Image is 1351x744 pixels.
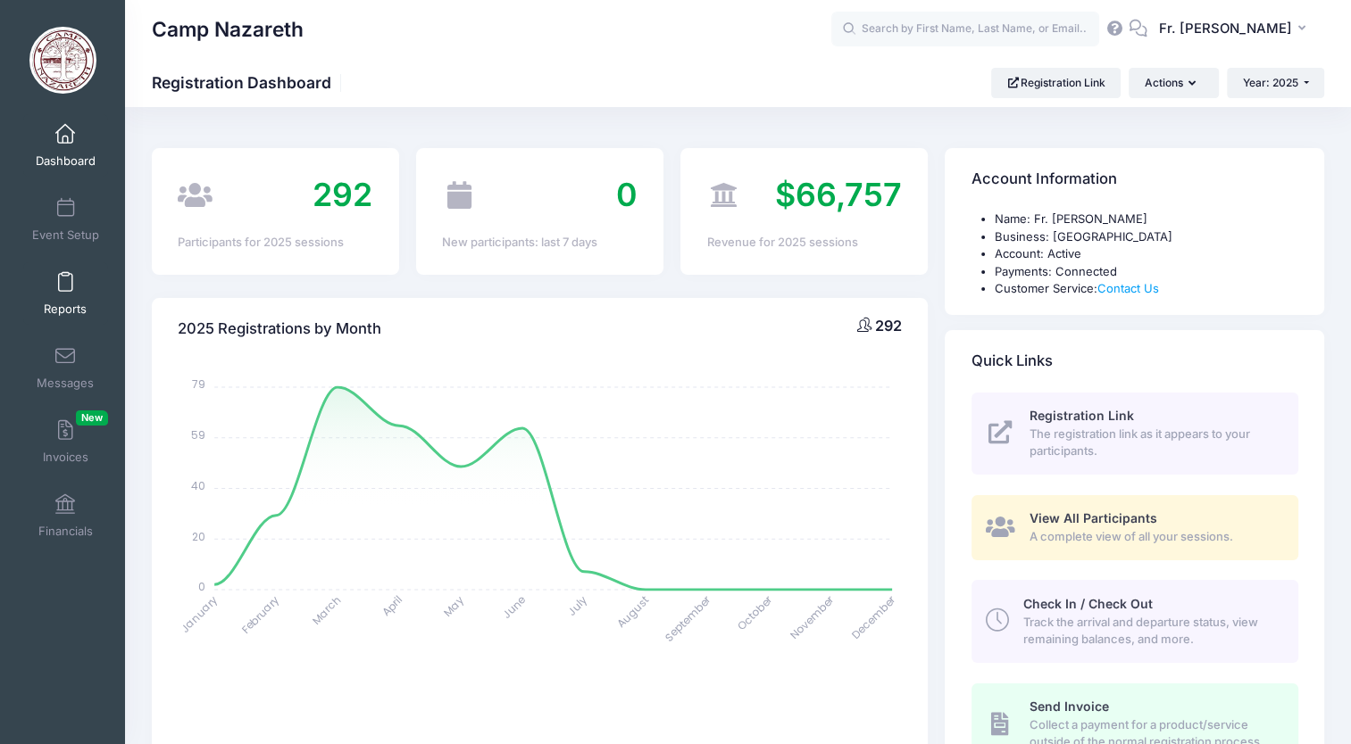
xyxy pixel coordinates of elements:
tspan: February [238,592,282,636]
tspan: June [499,591,529,621]
li: Customer Service: [995,280,1298,298]
li: Payments: Connected [995,263,1298,281]
span: 292 [875,317,902,335]
tspan: 79 [192,376,205,392]
h4: Account Information [972,154,1117,205]
h1: Camp Nazareth [152,9,304,50]
tspan: 20 [192,528,205,543]
a: Contact Us [1097,281,1159,295]
div: Revenue for 2025 sessions [706,234,901,252]
span: View All Participants [1030,510,1157,525]
div: New participants: last 7 days [442,234,637,252]
span: Dashboard [36,153,96,169]
a: View All Participants A complete view of all your sessions. [972,495,1298,560]
img: Camp Nazareth [29,27,96,94]
tspan: July [564,592,591,619]
tspan: 40 [191,477,205,492]
span: Financials [38,524,93,539]
span: Fr. [PERSON_NAME] [1159,19,1292,38]
tspan: August [613,592,652,631]
li: Business: [GEOGRAPHIC_DATA] [995,228,1298,246]
span: Registration Link [1030,408,1134,423]
span: 0 [615,175,637,214]
tspan: November [787,591,838,642]
tspan: October [734,591,776,633]
a: Event Setup [23,188,108,251]
div: Participants for 2025 sessions [178,234,372,252]
span: A complete view of all your sessions. [1030,528,1278,546]
tspan: 0 [198,579,205,594]
tspan: January [178,592,221,636]
a: Messages [23,336,108,399]
tspan: September [662,591,714,644]
a: Reports [23,262,108,325]
button: Fr. [PERSON_NAME] [1147,9,1324,50]
span: Invoices [43,450,88,465]
li: Name: Fr. [PERSON_NAME] [995,211,1298,228]
span: Send Invoice [1030,699,1109,714]
span: Reports [44,302,87,317]
span: Event Setup [32,227,99,243]
tspan: April [379,591,405,618]
a: Dashboard [23,114,108,177]
a: Financials [23,484,108,547]
input: Search by First Name, Last Name, or Email... [831,12,1099,47]
a: Check In / Check Out Track the arrival and departure status, view remaining balances, and more. [972,580,1298,662]
h4: Quick Links [972,335,1053,386]
a: InvoicesNew [23,410,108,473]
a: Registration Link [991,68,1121,98]
span: 292 [313,175,372,214]
span: Check In / Check Out [1023,596,1153,611]
tspan: December [848,591,899,642]
span: Messages [37,376,94,391]
span: $66,757 [775,175,902,214]
tspan: 59 [191,427,205,442]
button: Actions [1129,68,1218,98]
li: Account: Active [995,245,1298,263]
span: Track the arrival and departure status, view remaining balances, and more. [1023,614,1278,649]
tspan: May [440,592,467,619]
h4: 2025 Registrations by Month [178,303,381,354]
span: New [76,410,108,426]
span: The registration link as it appears to your participants. [1030,426,1278,460]
tspan: March [309,591,345,627]
button: Year: 2025 [1227,68,1324,98]
a: Registration Link The registration link as it appears to your participants. [972,393,1298,475]
span: Year: 2025 [1243,76,1298,89]
h1: Registration Dashboard [152,73,346,92]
